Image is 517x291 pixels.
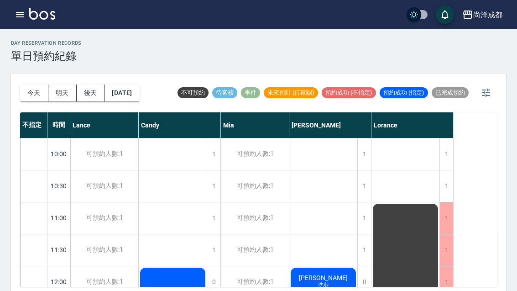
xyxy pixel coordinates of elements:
[47,138,70,170] div: 10:00
[104,85,139,101] button: [DATE]
[473,9,502,21] div: 尚洋成都
[11,40,82,46] h2: day Reservation records
[207,138,220,170] div: 1
[221,138,289,170] div: 可預約人數:1
[207,170,220,202] div: 1
[264,89,318,97] span: 未來預訂 (待確認)
[439,202,453,234] div: 1
[20,112,47,138] div: 不指定
[221,170,289,202] div: 可預約人數:1
[207,202,220,234] div: 1
[439,138,453,170] div: 1
[29,8,55,20] img: Logo
[357,170,371,202] div: 1
[70,234,138,266] div: 可預約人數:1
[70,112,139,138] div: Lance
[221,112,289,138] div: Mia
[47,202,70,234] div: 11:00
[357,202,371,234] div: 1
[47,112,70,138] div: 時間
[221,234,289,266] div: 可預約人數:1
[47,234,70,266] div: 11:30
[439,234,453,266] div: 1
[11,50,82,63] h3: 單日預約紀錄
[371,112,454,138] div: Lorance
[139,112,221,138] div: Candy
[316,281,331,289] span: 洗剪
[178,89,209,97] span: 不可預約
[77,85,105,101] button: 後天
[297,274,350,281] span: [PERSON_NAME]
[47,170,70,202] div: 10:30
[241,89,260,97] span: 事件
[70,202,138,234] div: 可預約人數:1
[380,89,428,97] span: 預約成功 (指定)
[432,89,469,97] span: 已完成預約
[70,170,138,202] div: 可預約人數:1
[436,5,454,24] button: save
[70,138,138,170] div: 可預約人數:1
[357,138,371,170] div: 1
[212,89,237,97] span: 待審核
[459,5,506,24] button: 尚洋成都
[322,89,376,97] span: 預約成功 (不指定)
[439,170,453,202] div: 1
[357,234,371,266] div: 1
[221,202,289,234] div: 可預約人數:1
[289,112,371,138] div: [PERSON_NAME]
[20,85,48,101] button: 今天
[48,85,77,101] button: 明天
[207,234,220,266] div: 1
